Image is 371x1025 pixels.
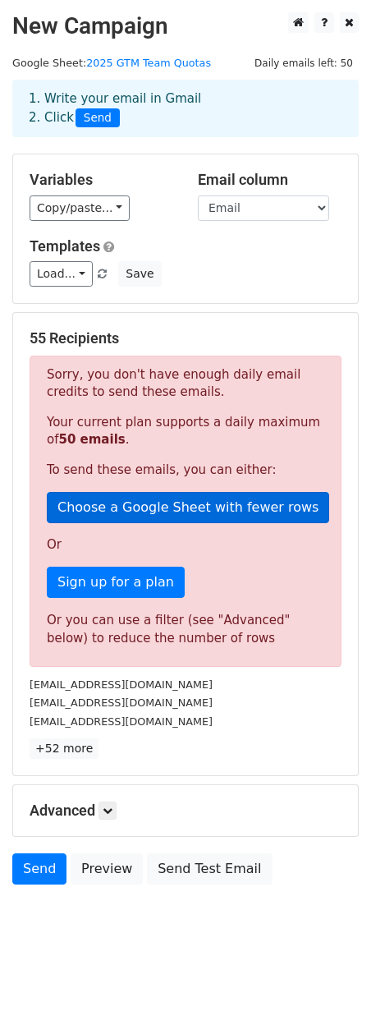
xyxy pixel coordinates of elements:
small: [EMAIL_ADDRESS][DOMAIN_NAME] [30,678,213,691]
a: Send [12,853,66,885]
div: 1. Write your email in Gmail 2. Click [16,90,355,127]
span: Send [76,108,120,128]
p: To send these emails, you can either: [47,462,324,479]
small: [EMAIL_ADDRESS][DOMAIN_NAME] [30,715,213,728]
h5: Email column [198,171,341,189]
a: 2025 GTM Team Quotas [86,57,211,69]
p: Sorry, you don't have enough daily email credits to send these emails. [47,366,324,401]
a: Load... [30,261,93,287]
a: +52 more [30,738,98,759]
small: [EMAIL_ADDRESS][DOMAIN_NAME] [30,696,213,709]
a: Copy/paste... [30,195,130,221]
h5: Advanced [30,802,341,820]
a: Daily emails left: 50 [249,57,359,69]
button: Save [118,261,161,287]
a: Choose a Google Sheet with fewer rows [47,492,329,523]
div: Or you can use a filter (see "Advanced" below) to reduce the number of rows [47,611,324,648]
span: Daily emails left: 50 [249,54,359,72]
strong: 50 emails [58,432,125,447]
a: Send Test Email [147,853,272,885]
a: Preview [71,853,143,885]
h5: 55 Recipients [30,329,341,347]
small: Google Sheet: [12,57,211,69]
p: Or [47,536,324,554]
a: Templates [30,237,100,255]
iframe: Chat Widget [289,946,371,1025]
p: Your current plan supports a daily maximum of . [47,414,324,448]
h5: Variables [30,171,173,189]
h2: New Campaign [12,12,359,40]
a: Sign up for a plan [47,567,185,598]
